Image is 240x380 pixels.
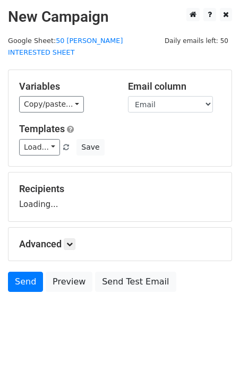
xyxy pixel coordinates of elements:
a: Send [8,272,43,292]
a: Load... [19,139,60,156]
a: 50 [PERSON_NAME] INTERESTED SHEET [8,37,123,57]
a: Preview [46,272,92,292]
button: Save [76,139,104,156]
a: Templates [19,123,65,134]
a: Copy/paste... [19,96,84,113]
h5: Variables [19,81,112,92]
span: Daily emails left: 50 [161,35,232,47]
h5: Email column [128,81,221,92]
a: Send Test Email [95,272,176,292]
h5: Advanced [19,238,221,250]
div: Loading... [19,183,221,211]
h5: Recipients [19,183,221,195]
a: Daily emails left: 50 [161,37,232,45]
h2: New Campaign [8,8,232,26]
small: Google Sheet: [8,37,123,57]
